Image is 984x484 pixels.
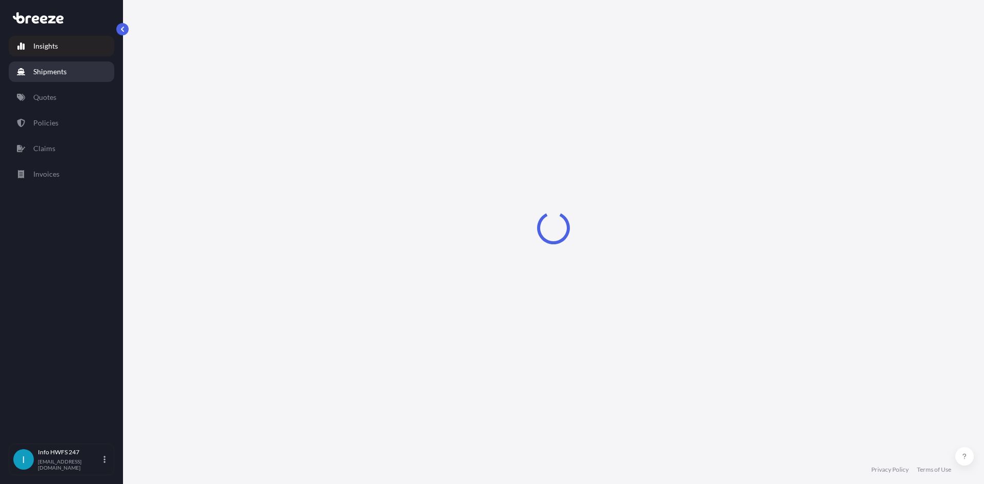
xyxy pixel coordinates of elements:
a: Privacy Policy [871,466,909,474]
p: Info HWFS 247 [38,448,101,456]
p: Insights [33,41,58,51]
a: Shipments [9,61,114,82]
p: [EMAIL_ADDRESS][DOMAIN_NAME] [38,458,101,471]
p: Shipments [33,67,67,77]
a: Quotes [9,87,114,108]
p: Invoices [33,169,59,179]
a: Invoices [9,164,114,184]
a: Insights [9,36,114,56]
p: Claims [33,143,55,154]
a: Terms of Use [917,466,951,474]
a: Claims [9,138,114,159]
p: Quotes [33,92,56,102]
span: I [22,454,25,465]
a: Policies [9,113,114,133]
p: Policies [33,118,58,128]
